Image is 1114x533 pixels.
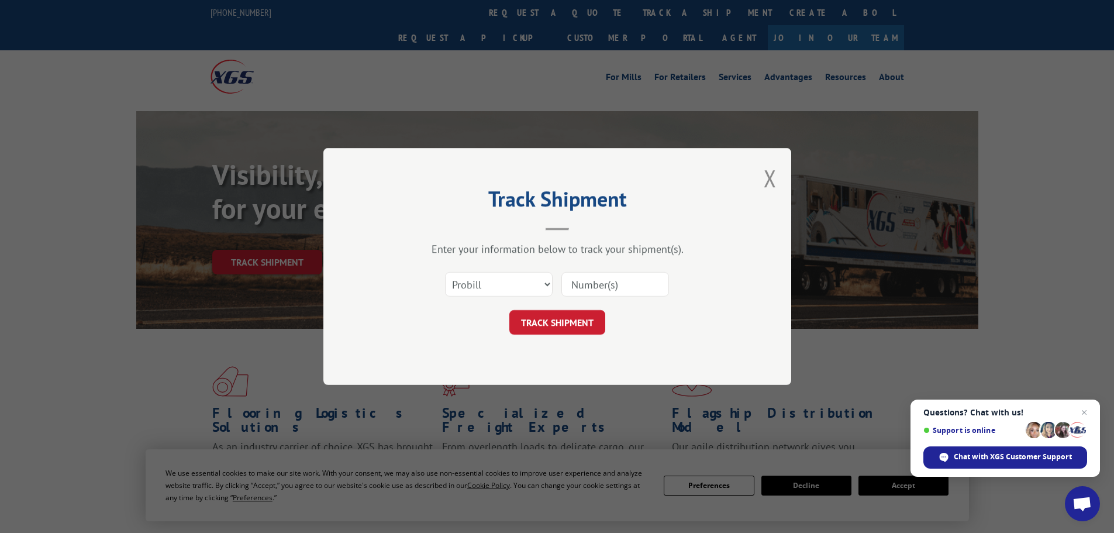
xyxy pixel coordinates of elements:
[382,242,733,256] div: Enter your information below to track your shipment(s).
[954,452,1072,462] span: Chat with XGS Customer Support
[561,272,669,297] input: Number(s)
[509,310,605,335] button: TRACK SHIPMENT
[923,426,1022,435] span: Support is online
[1065,486,1100,521] div: Open chat
[1077,405,1091,419] span: Close chat
[382,191,733,213] h2: Track Shipment
[923,446,1087,469] div: Chat with XGS Customer Support
[923,408,1087,417] span: Questions? Chat with us!
[764,163,777,194] button: Close modal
